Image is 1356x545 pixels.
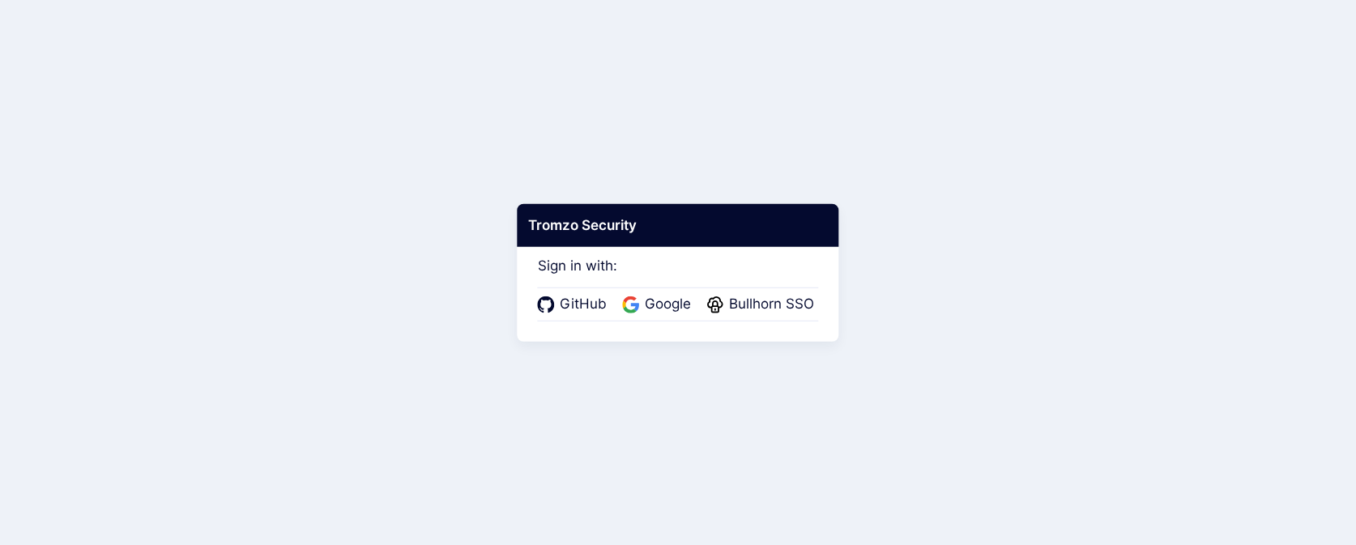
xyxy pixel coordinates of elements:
[538,294,612,315] a: GitHub
[640,294,696,315] span: Google
[724,294,819,315] span: Bullhorn SSO
[538,235,819,321] div: Sign in with:
[623,294,696,315] a: Google
[517,203,838,247] div: Tromzo Security
[555,294,612,315] span: GitHub
[707,294,819,315] a: Bullhorn SSO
